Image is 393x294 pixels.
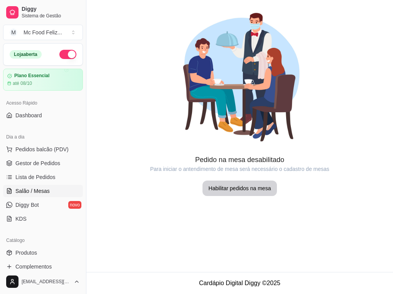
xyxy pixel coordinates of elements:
[13,80,32,86] article: até 08/10
[10,50,42,59] div: Loja aberta
[86,272,393,294] footer: Cardápio Digital Diggy © 2025
[15,187,50,195] span: Salão / Mesas
[15,249,37,257] span: Produtos
[3,157,83,169] a: Gestor de Pedidos
[3,234,83,247] div: Catálogo
[15,263,52,270] span: Complementos
[3,213,83,225] a: KDS
[15,173,56,181] span: Lista de Pedidos
[15,201,39,209] span: Diggy Bot
[3,171,83,183] a: Lista de Pedidos
[202,181,277,196] button: Habilitar pedidos na mesa
[22,6,80,13] span: Diggy
[86,165,393,173] article: Para iniciar o antendimento de mesa será necessário o cadastro de mesas
[15,159,60,167] span: Gestor de Pedidos
[22,279,71,285] span: [EMAIL_ADDRESS][DOMAIN_NAME]
[3,143,83,155] button: Pedidos balcão (PDV)
[15,215,27,223] span: KDS
[3,131,83,143] div: Dia a dia
[3,97,83,109] div: Acesso Rápido
[3,272,83,291] button: [EMAIL_ADDRESS][DOMAIN_NAME]
[15,145,69,153] span: Pedidos balcão (PDV)
[3,247,83,259] a: Produtos
[3,69,83,91] a: Plano Essencialaté 08/10
[3,3,83,22] a: DiggySistema de Gestão
[10,29,17,36] span: M
[3,25,83,40] button: Select a team
[3,185,83,197] a: Salão / Mesas
[22,13,80,19] span: Sistema de Gestão
[3,199,83,211] a: Diggy Botnovo
[59,50,76,59] button: Alterar Status
[86,154,393,165] article: Pedido na mesa desabilitado
[24,29,62,36] div: Mc Food Feliz ...
[15,112,42,119] span: Dashboard
[3,109,83,122] a: Dashboard
[3,260,83,273] a: Complementos
[14,73,49,79] article: Plano Essencial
